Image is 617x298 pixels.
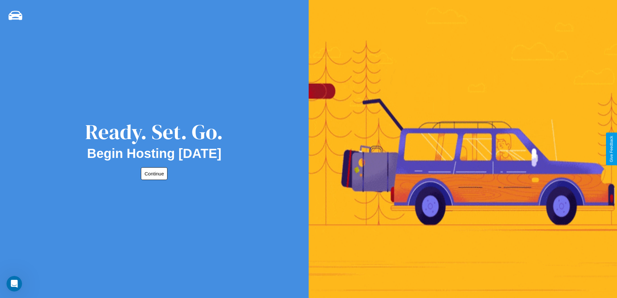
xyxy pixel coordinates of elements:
h2: Begin Hosting [DATE] [87,146,222,161]
iframe: Intercom live chat [6,276,22,292]
div: Ready. Set. Go. [85,117,223,146]
button: Continue [141,167,167,180]
div: Give Feedback [609,136,614,162]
